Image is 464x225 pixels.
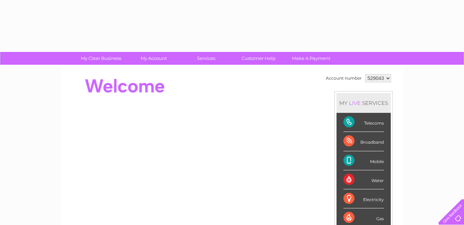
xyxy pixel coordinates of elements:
a: Make A Payment [283,52,340,65]
a: Customer Help [230,52,287,65]
div: Electricity [343,189,384,208]
a: My Account [125,52,182,65]
a: Services [178,52,235,65]
div: MY SERVICES [337,93,391,113]
div: Telecoms [343,113,384,132]
div: Broadband [343,132,384,151]
td: Account number [324,72,363,84]
div: Mobile [343,151,384,170]
div: LIVE [348,100,362,106]
a: My Clear Business [73,52,130,65]
div: Water [343,170,384,189]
